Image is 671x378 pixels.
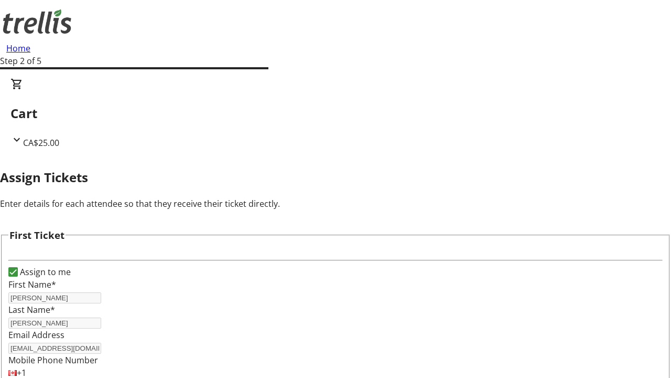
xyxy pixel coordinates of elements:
[10,104,661,123] h2: Cart
[8,354,98,366] label: Mobile Phone Number
[8,279,56,290] label: First Name*
[23,137,59,149] span: CA$25.00
[18,266,71,278] label: Assign to me
[8,329,64,341] label: Email Address
[10,78,661,149] div: CartCA$25.00
[9,228,64,243] h3: First Ticket
[8,304,55,316] label: Last Name*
